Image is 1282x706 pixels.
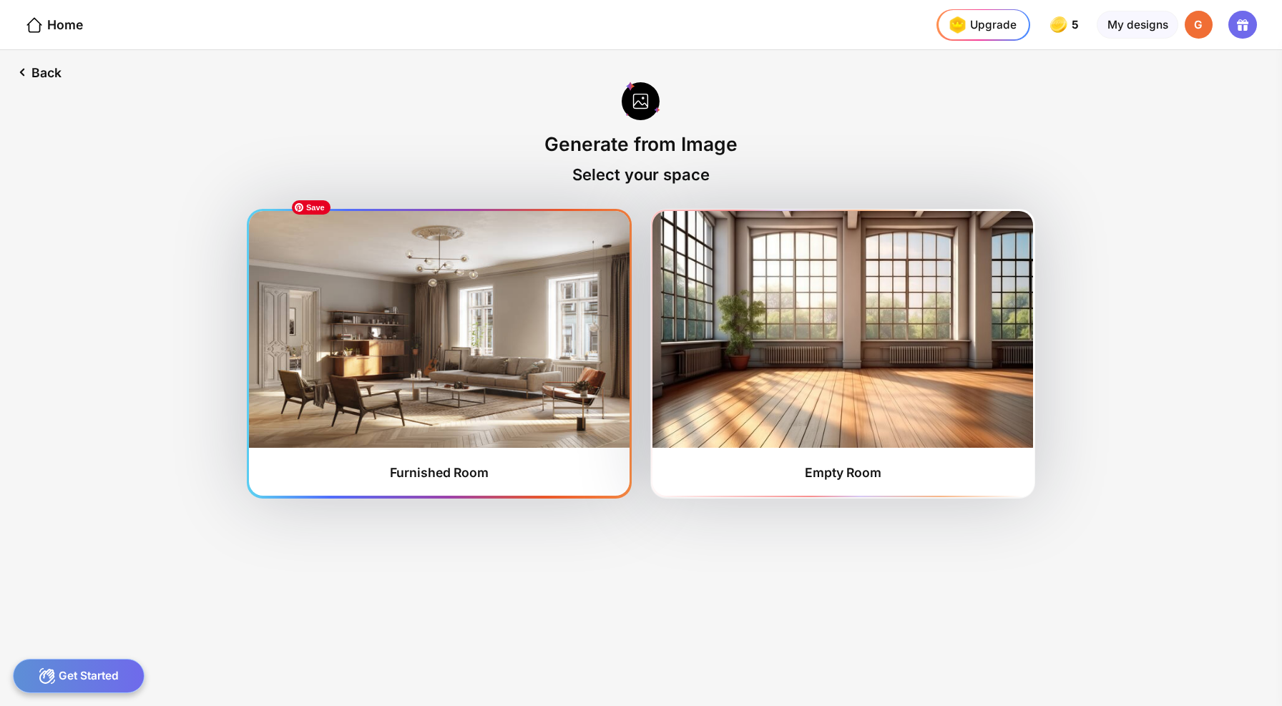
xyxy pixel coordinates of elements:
[292,200,331,215] span: Save
[390,465,489,480] div: Furnished Room
[652,211,1032,447] img: furnishedRoom2.jpg
[13,659,145,693] div: Get Started
[544,132,738,155] div: Generate from Image
[25,16,83,34] div: Home
[572,165,710,184] div: Select your space
[944,12,969,37] img: upgrade-nav-btn-icon.gif
[1072,19,1082,31] span: 5
[1185,11,1213,39] div: G
[944,12,1016,37] div: Upgrade
[805,465,881,480] div: Empty Room
[249,211,629,447] img: furnishedRoom1.jpg
[1097,11,1178,39] div: My designs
